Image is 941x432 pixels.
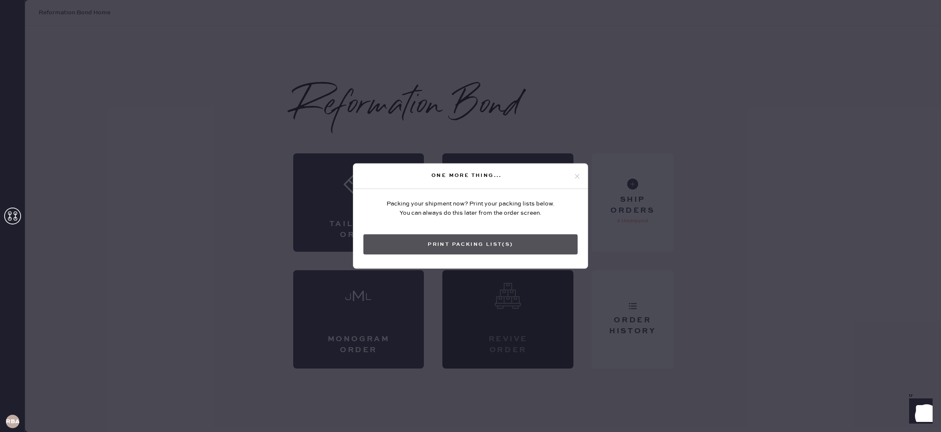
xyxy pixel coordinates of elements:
h3: RBA [6,419,19,424]
div: Packing your shipment now? Print your packing lists below. You can always do this later from the ... [386,199,555,218]
iframe: Front Chat [901,394,937,430]
button: Print Packing List(s) [363,234,578,255]
div: One more thing... [360,170,573,180]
